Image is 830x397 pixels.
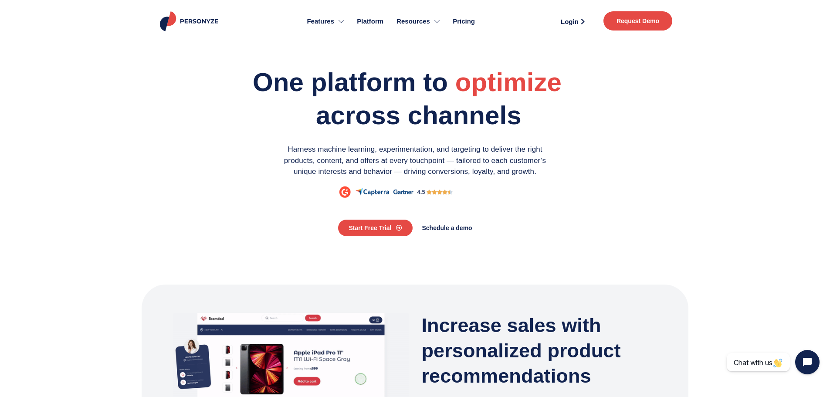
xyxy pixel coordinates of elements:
[316,101,522,130] span: across channels
[422,225,472,231] span: Schedule a demo
[253,68,448,97] span: One platform to
[417,188,425,197] div: 4.5
[432,188,437,196] i: 
[349,225,391,231] span: Start Free Trial
[350,4,390,38] a: Platform
[390,4,446,38] a: Resources
[437,188,442,196] i: 
[446,4,481,38] a: Pricing
[455,67,562,98] span: optimize
[338,220,412,236] a: Start Free Trial
[442,188,447,196] i: 
[617,18,659,24] span: Request Demo
[396,17,430,27] span: Resources
[551,15,595,28] a: Login
[561,18,579,25] span: Login
[357,17,383,27] span: Platform
[300,4,350,38] a: Features
[274,144,557,177] p: Harness machine learning, experimentation, and targeting to deliver the right products, content, ...
[427,188,432,196] i: 
[603,11,672,31] a: Request Demo
[422,313,657,389] h3: Increase sales with personalized product recommendations
[427,188,453,196] div: 4.5/5
[307,17,334,27] span: Features
[447,188,453,196] i: 
[453,17,475,27] span: Pricing
[158,11,222,31] img: Personyze logo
